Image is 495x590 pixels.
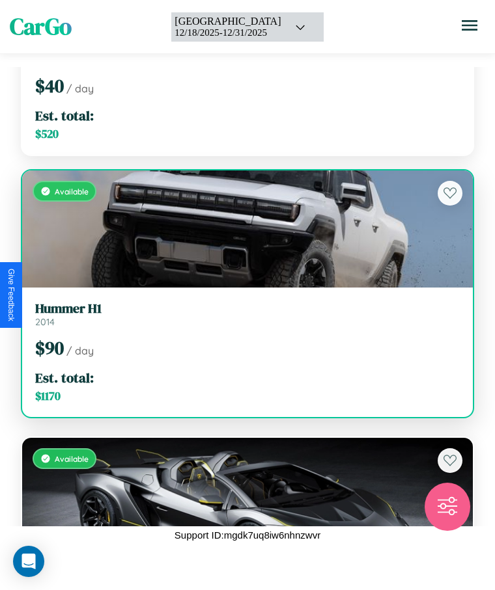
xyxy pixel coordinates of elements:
[35,126,59,142] span: $ 520
[35,301,460,328] a: Hummer H12014
[35,316,55,328] span: 2014
[55,454,89,464] span: Available
[55,187,89,196] span: Available
[35,368,94,387] span: Est. total:
[175,27,281,38] div: 12 / 18 / 2025 - 12 / 31 / 2025
[13,546,44,577] div: Open Intercom Messenger
[175,526,320,544] p: Support ID: mgdk7uq8iw6nhnzwvr
[35,106,94,125] span: Est. total:
[35,388,61,404] span: $ 1170
[175,16,281,27] div: [GEOGRAPHIC_DATA]
[35,74,64,98] span: $ 40
[7,269,16,321] div: Give Feedback
[66,82,94,95] span: / day
[35,336,64,360] span: $ 90
[10,11,72,42] span: CarGo
[66,344,94,357] span: / day
[35,301,460,316] h3: Hummer H1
